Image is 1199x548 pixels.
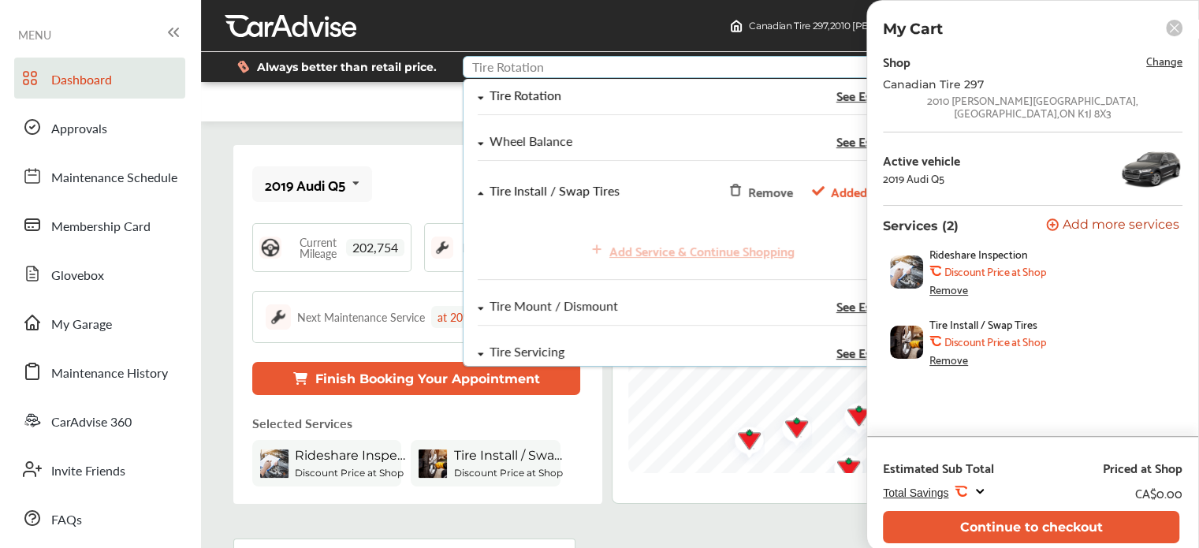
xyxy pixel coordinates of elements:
span: Glovebox [51,266,104,286]
a: Membership Card [14,204,185,245]
span: 202,754 [346,239,404,256]
img: rideshare-visual-inspection-thumb.jpg [890,255,923,289]
span: Membership Card [51,217,151,237]
span: Total Savings [883,486,948,499]
span: FAQs [51,510,82,531]
span: Rideshare Inspection [929,248,1028,260]
div: Estimated Sub Total [883,460,994,475]
b: Discount Price at Shop [295,467,404,479]
div: Map marker [832,394,872,442]
span: Tire Install / Swap Tires [929,318,1037,330]
img: logo-canadian-tire.png [822,446,864,494]
span: Invite Friends [51,461,125,482]
span: MENU [18,28,51,41]
p: Selected Services [252,414,352,432]
b: Discount Price at Shop [453,467,562,479]
span: See Estimate [836,135,907,147]
div: 2019 Audi Q5 [265,177,345,192]
span: My Garage [51,315,112,335]
button: Continue to checkout [883,511,1179,543]
img: logo-canadian-tire.png [770,406,812,453]
img: steering_logo [259,237,281,259]
a: FAQs [14,498,185,539]
div: 2019 Audi Q5 [883,172,944,185]
span: Dashboard [51,70,112,91]
span: Always better than retail price. [257,62,437,73]
span: Approvals [51,119,107,140]
div: CA$0.00 [1135,482,1182,503]
img: logo-canadian-tire.png [723,418,765,465]
div: Tire Mount / Dismount [490,300,618,313]
a: Maintenance History [14,351,185,392]
span: Canadian Tire 297 , 2010 [PERSON_NAME][GEOGRAPHIC_DATA] [GEOGRAPHIC_DATA] , ON K1J 8X3 [749,20,1192,32]
span: Rideshare Inspection [295,448,405,463]
span: Change [1146,51,1182,69]
span: Maintenance History [51,363,168,384]
img: header-home-logo.8d720a4f.svg [730,20,743,32]
a: Add more services [1046,218,1182,233]
div: Shop [883,50,910,72]
img: maintenance_logo [266,304,291,330]
img: tire-install-swap-tires-thumb.jpg [419,449,447,478]
div: Map marker [723,418,762,465]
div: Remove [929,353,968,366]
img: tire-install-swap-tires-thumb.jpg [890,326,923,359]
span: See Estimate [836,346,907,359]
span: Add more services [1063,218,1179,233]
span: Current Mileage [289,237,346,259]
div: Tire Install / Swap Tires [489,185,619,198]
div: Wheel Balance [490,135,572,148]
img: maintenance_logo [431,237,453,259]
img: logo-canadian-tire.png [832,394,874,442]
img: dollor_label_vector.a70140d1.svg [237,60,249,73]
a: My Garage [14,302,185,343]
div: Map marker [822,446,862,494]
a: Invite Friends [14,449,185,490]
span: CarAdvise 360 [51,412,132,433]
div: Remove [929,283,968,296]
a: CarAdvise 360 [14,400,185,441]
div: Next Maintenance Service [297,309,425,325]
p: Services (2) [883,218,959,233]
div: Canadian Tire 297 [883,78,1135,91]
span: Added to cart [830,181,907,202]
a: Glovebox [14,253,185,294]
span: Last Service [462,242,519,253]
div: Active vehicle [883,153,960,167]
a: Maintenance Schedule [14,155,185,196]
div: at 209,214 km on [DATE] [431,306,568,328]
span: Maintenance Schedule [51,168,177,188]
button: Finish Booking Your Appointment [252,362,580,395]
div: Tire Servicing [490,345,564,359]
b: Discount Price at Shop [944,265,1045,278]
div: 2010 [PERSON_NAME][GEOGRAPHIC_DATA] , [GEOGRAPHIC_DATA] , ON K1J 8X3 [883,94,1182,119]
img: rideshare-visual-inspection-thumb.jpg [260,449,289,478]
div: Priced at Shop [1103,460,1182,475]
span: See Estimate [836,300,907,312]
div: Remove [747,181,792,202]
a: Dashboard [14,58,185,99]
span: See Estimate [836,89,907,102]
a: Approvals [14,106,185,147]
b: Discount Price at Shop [944,335,1045,348]
div: Tire Rotation [490,89,561,103]
div: Map marker [770,406,810,453]
button: Add more services [1046,218,1179,233]
span: Tire Install / Swap Tires [453,448,564,463]
p: My Cart [883,20,943,38]
img: 12274_st0640_046.jpg [1119,145,1182,192]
